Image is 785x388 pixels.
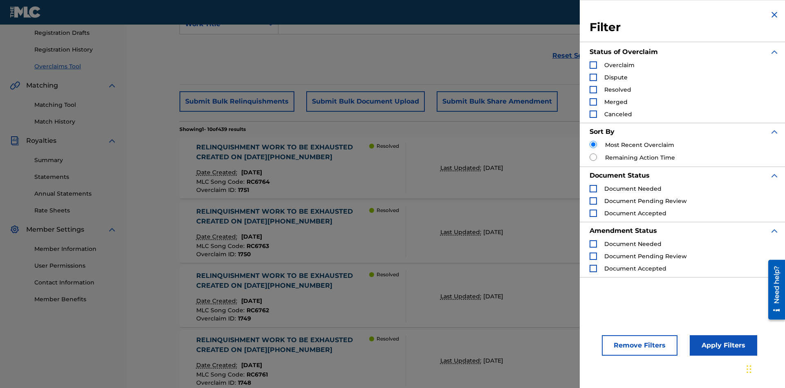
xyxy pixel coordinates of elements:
[604,253,687,260] span: Document Pending Review
[377,335,399,343] p: Resolved
[196,142,370,162] div: RELINQUISHMENT WORK TO BE EXHAUSTED CREATED ON [DATE][PHONE_NUMBER]
[440,356,483,365] p: Last Updated:
[238,379,251,386] span: 1748
[34,189,117,198] a: Annual Statements
[196,250,238,258] span: Overclaim ID :
[241,361,262,369] span: [DATE]
[34,117,117,126] a: Match History
[440,228,483,237] p: Last Updated:
[241,297,262,305] span: [DATE]
[690,335,757,356] button: Apply Filters
[107,136,117,146] img: expand
[604,74,628,81] span: Dispute
[604,240,662,248] span: Document Needed
[238,186,249,194] span: 1751
[604,61,635,69] span: Overclaim
[604,111,632,118] span: Canceled
[747,357,751,381] div: Drag
[196,297,239,305] p: Date Created:
[604,185,662,192] span: Document Needed
[241,169,262,176] span: [DATE]
[196,371,247,378] span: MLC Song Code :
[196,168,239,177] p: Date Created:
[34,45,117,54] a: Registration History
[604,210,666,217] span: Document Accepted
[762,257,785,324] iframe: Resource Center
[34,278,117,287] a: Contact Information
[769,10,779,20] img: close
[34,262,117,270] a: User Permissions
[247,242,269,250] span: RC6763
[769,226,779,236] img: expand
[306,91,425,112] button: Submit Bulk Document Upload
[769,171,779,180] img: expand
[10,81,20,90] img: Matching
[179,201,732,263] a: RELINQUISHMENT WORK TO BE EXHAUSTED CREATED ON [DATE][PHONE_NUMBER]Date Created:[DATE]MLC Song Co...
[483,164,503,171] span: [DATE]
[241,233,262,240] span: [DATE]
[34,29,117,37] a: Registration Drafts
[179,91,294,112] button: Submit Bulk Relinquishments
[377,142,399,150] p: Resolved
[26,81,58,90] span: Matching
[179,266,732,327] a: RELINQUISHMENT WORK TO BE EXHAUSTED CREATED ON [DATE][PHONE_NUMBER]Date Created:[DATE]MLC Song Co...
[107,225,117,235] img: expand
[483,228,503,236] span: [DATE]
[247,307,269,314] span: RC6762
[179,126,246,133] p: Showing 1 - 10 of 439 results
[196,335,370,355] div: RELINQUISHMENT WORK TO BE EXHAUSTED CREATED ON [DATE][PHONE_NUMBER]
[483,293,503,300] span: [DATE]
[605,141,674,149] label: Most Recent Overclaim
[377,271,399,278] p: Resolved
[769,127,779,137] img: expand
[196,379,238,386] span: Overclaim ID :
[238,315,251,322] span: 1749
[744,349,785,388] iframe: Chat Widget
[604,265,666,272] span: Document Accepted
[34,245,117,253] a: Member Information
[590,48,658,56] strong: Status of Overclaim
[34,101,117,109] a: Matching Tool
[377,207,399,214] p: Resolved
[196,307,247,314] span: MLC Song Code :
[34,295,117,304] a: Member Benefits
[238,250,251,258] span: 1750
[247,178,270,185] span: RC6764
[26,136,56,146] span: Royalties
[34,173,117,181] a: Statements
[605,153,675,162] label: Remaining Action Time
[196,271,370,291] div: RELINQUISHMENT WORK TO BE EXHAUSTED CREATED ON [DATE][PHONE_NUMBER]
[604,86,631,93] span: Resolved
[604,197,687,205] span: Document Pending Review
[107,81,117,90] img: expand
[548,47,601,65] a: Reset Search
[602,335,677,356] button: Remove Filters
[440,292,483,301] p: Last Updated:
[247,371,268,378] span: RC6761
[483,357,503,364] span: [DATE]
[590,227,657,235] strong: Amendment Status
[10,6,41,18] img: MLC Logo
[196,207,370,226] div: RELINQUISHMENT WORK TO BE EXHAUSTED CREATED ON [DATE][PHONE_NUMBER]
[196,232,239,241] p: Date Created:
[196,315,238,322] span: Overclaim ID :
[590,128,615,135] strong: Sort By
[769,47,779,57] img: expand
[179,137,732,199] a: RELINQUISHMENT WORK TO BE EXHAUSTED CREATED ON [DATE][PHONE_NUMBER]Date Created:[DATE]MLC Song Co...
[10,136,20,146] img: Royalties
[437,91,558,112] button: Submit Bulk Share Amendment
[34,206,117,215] a: Rate Sheets
[604,98,628,106] span: Merged
[34,156,117,165] a: Summary
[590,20,779,35] h3: Filter
[196,361,239,370] p: Date Created:
[10,225,20,235] img: Member Settings
[179,14,732,72] form: Search Form
[34,62,117,71] a: Overclaims Tool
[196,242,247,250] span: MLC Song Code :
[26,225,84,235] span: Member Settings
[196,186,238,194] span: Overclaim ID :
